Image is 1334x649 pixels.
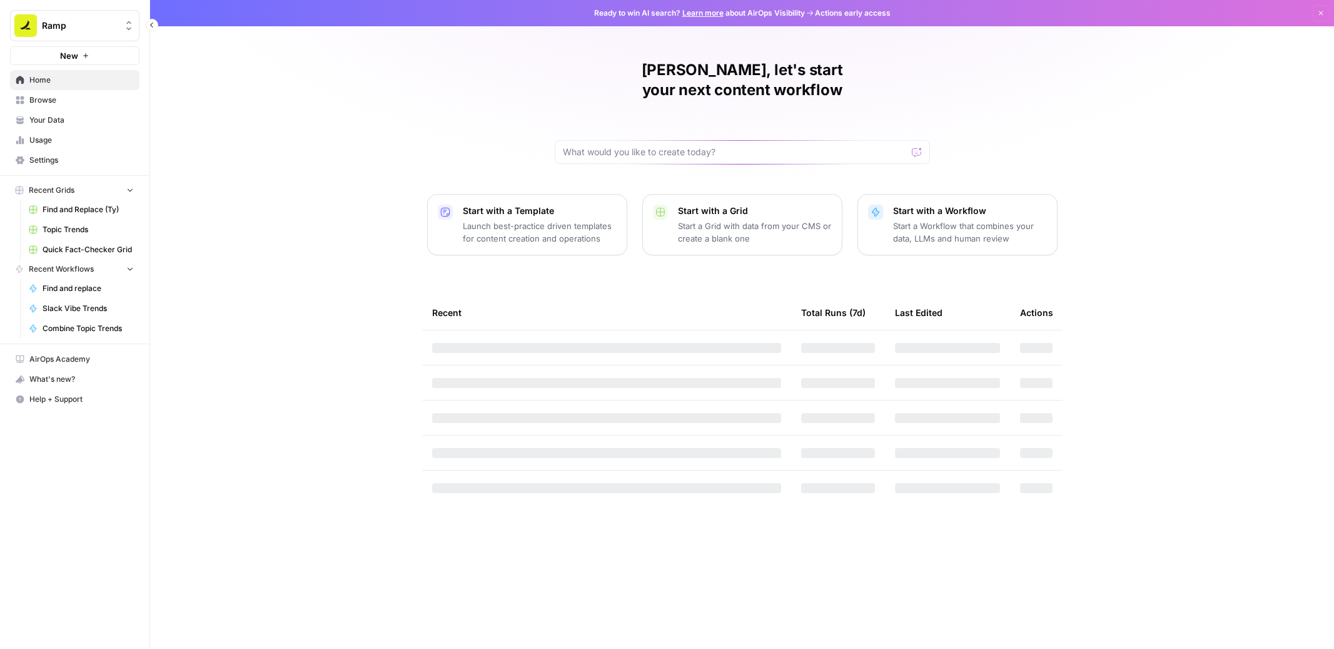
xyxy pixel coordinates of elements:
p: Start a Grid with data from your CMS or create a blank one [678,220,832,245]
span: Actions early access [815,8,891,19]
div: Actions [1020,295,1053,330]
p: Start a Workflow that combines your data, LLMs and human review [893,220,1047,245]
span: Quick Fact-Checker Grid [43,244,134,255]
button: New [10,46,139,65]
span: New [60,49,78,62]
button: What's new? [10,369,139,389]
span: Find and Replace (Ty) [43,204,134,215]
span: Your Data [29,115,134,126]
span: Help + Support [29,394,134,405]
a: Home [10,70,139,90]
input: What would you like to create today? [563,146,907,158]
span: Ready to win AI search? about AirOps Visibility [594,8,805,19]
a: Combine Topic Trends [23,319,139,339]
span: Ramp [42,19,118,32]
span: Topic Trends [43,224,134,235]
a: Browse [10,90,139,110]
button: Help + Support [10,389,139,409]
span: Recent Grids [29,185,74,196]
button: Recent Grids [10,181,139,200]
button: Workspace: Ramp [10,10,139,41]
p: Start with a Grid [678,205,832,217]
span: Slack Vibe Trends [43,303,134,314]
span: Usage [29,135,134,146]
p: Start with a Template [463,205,617,217]
button: Start with a WorkflowStart a Workflow that combines your data, LLMs and human review [857,194,1058,255]
a: Quick Fact-Checker Grid [23,240,139,260]
a: AirOps Academy [10,349,139,369]
div: Last Edited [895,295,942,330]
div: What's new? [11,370,139,389]
img: Ramp Logo [14,14,37,37]
p: Start with a Workflow [893,205,1047,217]
a: Find and Replace (Ty) [23,200,139,220]
span: Settings [29,155,134,166]
span: Home [29,74,134,86]
a: Slack Vibe Trends [23,299,139,319]
button: Recent Workflows [10,260,139,279]
a: Settings [10,150,139,170]
p: Launch best-practice driven templates for content creation and operations [463,220,617,245]
span: Recent Workflows [29,263,94,275]
a: Topic Trends [23,220,139,240]
a: Usage [10,130,139,150]
button: Start with a TemplateLaunch best-practice driven templates for content creation and operations [427,194,627,255]
span: Find and replace [43,283,134,294]
a: Learn more [682,8,724,18]
div: Recent [432,295,781,330]
button: Start with a GridStart a Grid with data from your CMS or create a blank one [642,194,842,255]
a: Find and replace [23,279,139,299]
h1: [PERSON_NAME], let's start your next content workflow [555,60,930,100]
span: Browse [29,95,134,106]
span: AirOps Academy [29,354,134,365]
span: Combine Topic Trends [43,323,134,334]
a: Your Data [10,110,139,130]
div: Total Runs (7d) [801,295,866,330]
